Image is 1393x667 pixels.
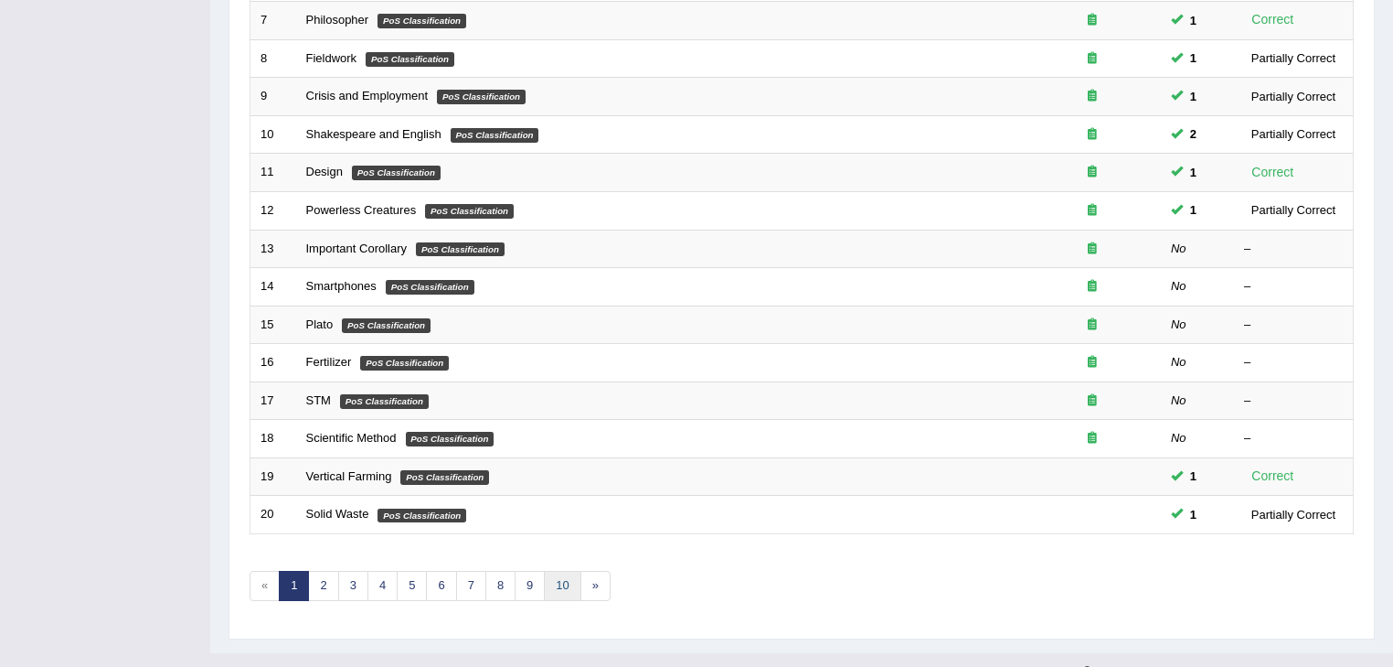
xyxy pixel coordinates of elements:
[1034,354,1151,371] div: Exam occurring question
[1244,466,1302,487] div: Correct
[352,166,441,180] em: PoS Classification
[400,470,489,485] em: PoS Classification
[1244,317,1343,334] div: –
[1171,242,1186,255] em: No
[306,13,369,27] a: Philosopher
[416,242,505,257] em: PoS Classification
[1183,163,1204,182] span: You can still take this question
[1171,393,1186,407] em: No
[1034,88,1151,105] div: Exam occurring question
[360,356,449,371] em: PoS Classification
[1034,430,1151,447] div: Exam occurring question
[1244,393,1343,410] div: –
[1171,317,1186,331] em: No
[250,344,296,382] td: 16
[1171,279,1186,293] em: No
[1034,393,1151,410] div: Exam occurring question
[306,393,331,407] a: STM
[1183,87,1204,106] span: You can still take this question
[342,318,431,333] em: PoS Classification
[515,571,545,601] a: 9
[1244,87,1343,106] div: Partially Correct
[544,571,580,601] a: 10
[456,571,486,601] a: 7
[250,115,296,154] td: 10
[425,204,514,219] em: PoS Classification
[426,571,456,601] a: 6
[250,191,296,230] td: 12
[306,127,441,141] a: Shakespeare and English
[1244,162,1302,183] div: Correct
[1183,505,1204,524] span: You can still take this question
[1244,278,1343,296] div: –
[580,571,611,601] a: »
[1244,430,1343,447] div: –
[1244,124,1343,144] div: Partially Correct
[485,571,516,601] a: 8
[1244,354,1343,371] div: –
[306,203,417,217] a: Powerless Creatures
[1183,200,1204,220] span: You can still take this question
[1183,48,1204,68] span: You can still take this question
[1183,467,1204,486] span: You can still take this question
[1183,124,1204,144] span: You can still take this question
[308,571,338,601] a: 2
[306,431,397,445] a: Scientific Method
[366,52,454,67] em: PoS Classification
[1244,200,1343,220] div: Partially Correct
[1171,355,1186,369] em: No
[306,279,377,293] a: Smartphones
[1034,241,1151,258] div: Exam occurring question
[250,571,280,601] span: «
[306,507,369,521] a: Solid Waste
[250,39,296,78] td: 8
[451,128,539,143] em: PoS Classification
[1244,241,1343,258] div: –
[1034,278,1151,296] div: Exam occurring question
[1171,431,1186,445] em: No
[250,496,296,534] td: 20
[1244,48,1343,68] div: Partially Correct
[1034,202,1151,220] div: Exam occurring question
[1244,505,1343,524] div: Partially Correct
[1034,164,1151,181] div: Exam occurring question
[306,89,429,102] a: Crisis and Employment
[397,571,427,601] a: 5
[250,382,296,420] td: 17
[306,242,408,255] a: Important Corollary
[1244,9,1302,30] div: Correct
[1034,12,1151,29] div: Exam occurring question
[250,420,296,458] td: 18
[437,90,526,104] em: PoS Classification
[250,268,296,307] td: 14
[250,2,296,40] td: 7
[250,306,296,344] td: 15
[250,78,296,116] td: 9
[1034,317,1151,334] div: Exam occurring question
[406,432,494,446] em: PoS Classification
[367,571,398,601] a: 4
[377,14,466,28] em: PoS Classification
[250,230,296,268] td: 13
[338,571,368,601] a: 3
[377,509,466,523] em: PoS Classification
[1034,50,1151,68] div: Exam occurring question
[250,154,296,192] td: 11
[306,165,343,178] a: Design
[306,469,392,483] a: Vertical Farming
[306,51,357,65] a: Fieldwork
[306,317,334,331] a: Plato
[250,457,296,496] td: 19
[340,394,429,409] em: PoS Classification
[1034,126,1151,144] div: Exam occurring question
[306,355,352,369] a: Fertilizer
[279,571,309,601] a: 1
[386,280,474,295] em: PoS Classification
[1183,11,1204,30] span: You can still take this question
